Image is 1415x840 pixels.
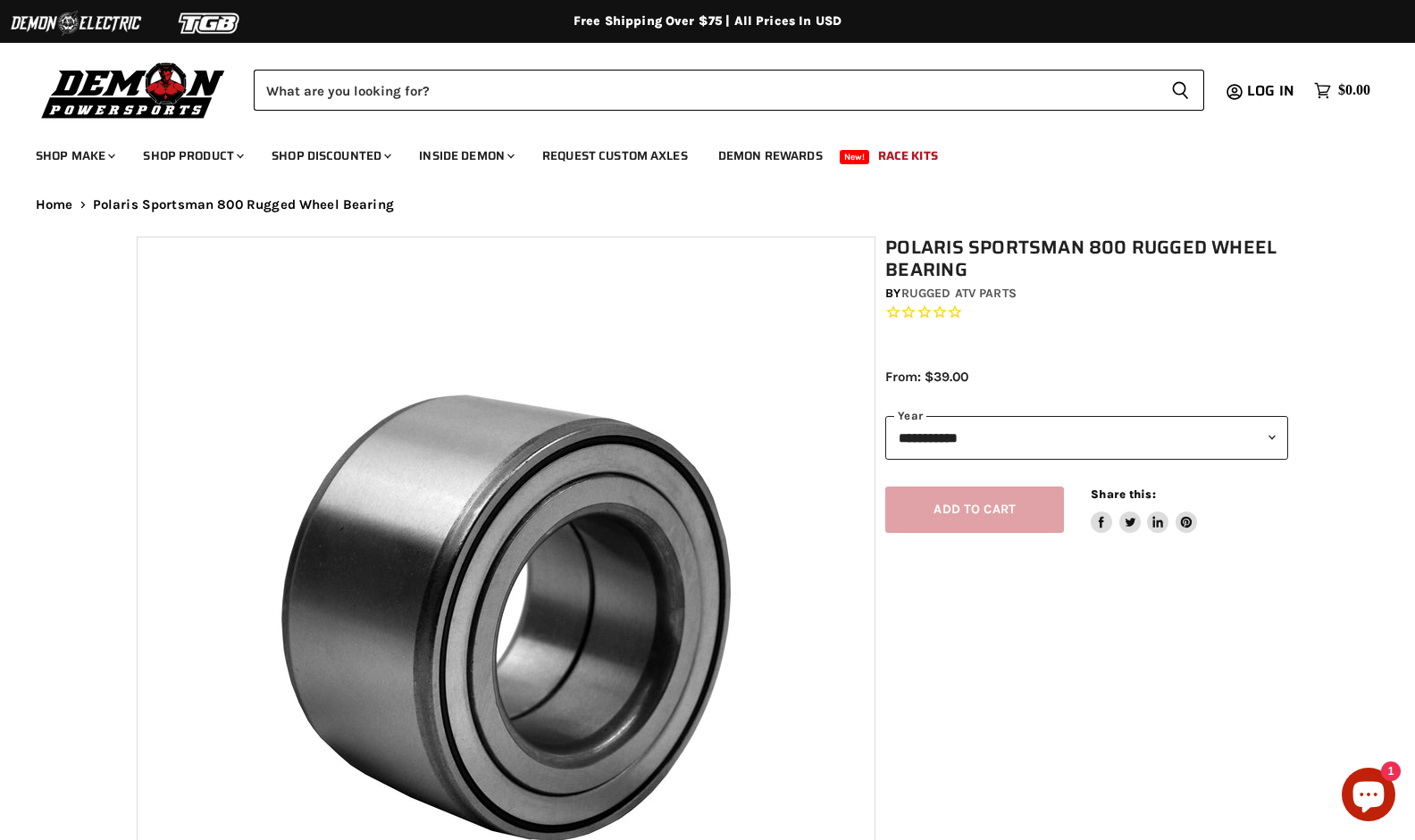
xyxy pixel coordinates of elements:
[1239,83,1305,99] a: Log in
[529,137,701,174] a: Request Custom Axles
[885,369,968,385] span: From: $39.00
[22,130,1366,174] ul: Main menu
[1157,70,1204,111] button: Search
[258,137,402,174] a: Shop Discounted
[143,6,277,40] img: TGB Logo 2
[865,137,951,174] a: Race Kits
[1305,78,1379,104] a: $0.00
[1091,487,1155,501] span: Share this:
[93,197,394,212] span: Polaris Sportsman 800 Rugged Wheel Bearing
[885,416,1288,460] select: year
[254,70,1204,111] form: Product
[901,286,1017,301] a: Rugged ATV Parts
[22,137,126,174] a: Shop Make
[1091,487,1197,534] aside: Share this:
[885,284,1288,304] div: by
[1336,768,1401,826] inbox-online-store-chat: Shopify online store chat
[1338,82,1370,99] span: $0.00
[840,150,870,164] span: New!
[254,70,1157,111] input: Search
[130,137,255,174] a: Shop Product
[885,304,1288,322] span: Rated 0.0 out of 5 stars 0 reviews
[36,58,231,121] img: Demon Powersports
[9,6,143,40] img: Demon Electric Logo 2
[406,137,525,174] a: Inside Demon
[36,197,73,212] a: Home
[705,137,836,174] a: Demon Rewards
[885,237,1288,281] h1: Polaris Sportsman 800 Rugged Wheel Bearing
[1247,79,1294,102] span: Log in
